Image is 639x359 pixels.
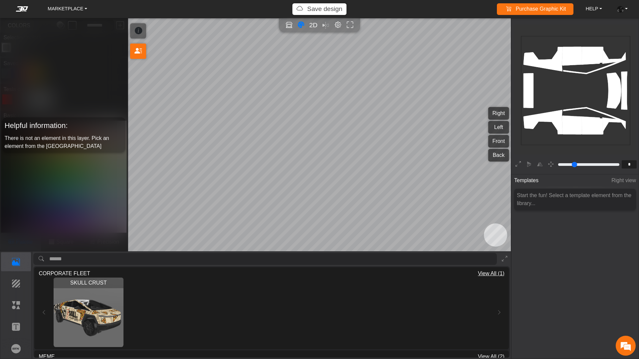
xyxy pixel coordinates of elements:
[488,107,509,120] button: Right
[499,253,510,265] button: Expand Library
[488,121,509,134] button: Left
[54,278,123,347] img: SKULL CRUST undefined
[45,196,86,217] div: FAQs
[5,120,123,132] h5: Helpful information:
[583,4,605,14] a: HELP
[345,21,355,30] button: Full screen
[3,173,127,196] textarea: Type your message and hit 'Enter'
[307,4,342,14] p: Unsaved file
[309,21,318,30] button: 2D
[488,135,509,148] button: Front
[109,3,125,19] div: Minimize live chat window
[3,208,45,213] span: Conversation
[45,4,90,14] a: MARKETPLACE
[69,279,108,287] span: SKULL CRUST
[49,253,497,265] input: search asset
[517,192,631,206] span: Start the fun! Select a template element from the library...
[54,278,123,347] div: View SKULL CRUST
[333,21,343,30] button: Editor settings
[546,159,556,170] button: Pan
[39,270,90,278] span: CORPORATE FLEET
[39,78,92,141] span: We're online!
[514,175,538,187] span: Templates
[478,270,505,278] span: View All (1)
[296,21,306,30] button: Color tool
[5,135,109,149] span: There is not an element in this layer. Pick an element from the [GEOGRAPHIC_DATA]
[488,149,509,162] button: Back
[309,22,318,29] span: 2D
[284,21,294,30] button: Open in Showroom
[513,159,524,170] button: Expand 2D editor
[611,175,636,187] span: Right view
[7,34,17,44] div: Navigation go back
[292,3,346,15] button: Save design
[45,35,122,44] div: Chat with us now
[86,196,127,217] div: Articles
[502,3,569,15] a: Purchase Graphic Kit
